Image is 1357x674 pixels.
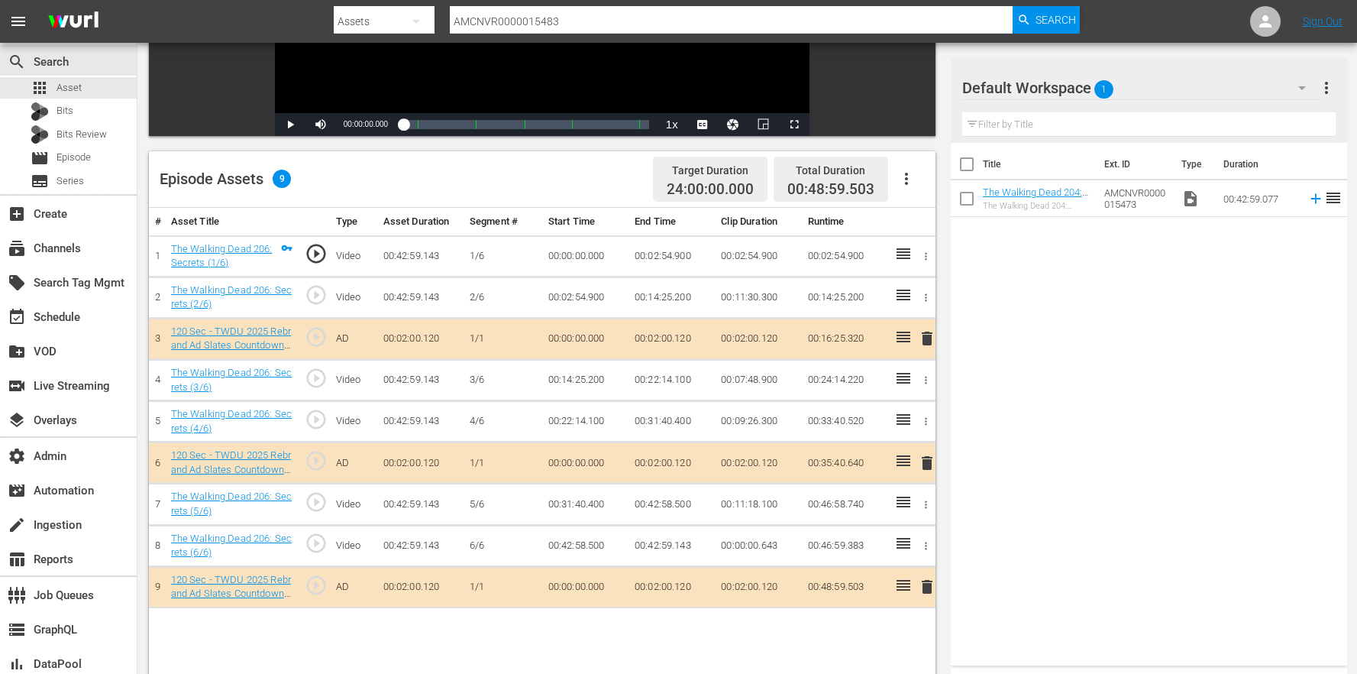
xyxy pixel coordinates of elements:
span: Schedule [8,308,26,326]
span: Episode [31,149,49,167]
td: 3 [149,318,165,359]
span: Overlays [8,411,26,429]
span: Search [8,53,26,71]
th: Start Time [542,208,628,236]
td: 00:42:59.143 [377,401,464,442]
td: AD [330,318,377,359]
th: Type [1172,143,1214,186]
img: ans4CAIJ8jUAAAAAAAAAAAAAAAAAAAAAAAAgQb4GAAAAAAAAAAAAAAAAAAAAAAAAJMjXAAAAAAAAAAAAAAAAAAAAAAAAgAT5G... [37,4,110,40]
td: 00:22:14.100 [628,360,715,401]
a: The Walking Dead 206: Secrets (3/6) [171,367,292,393]
td: 00:07:48.900 [715,360,801,401]
th: Ext. ID [1095,143,1171,186]
td: 00:02:00.120 [377,318,464,359]
th: Type [330,208,377,236]
span: Search [1036,6,1076,34]
td: 6/6 [464,525,542,566]
div: Bits [31,102,49,121]
td: 00:00:00.000 [542,566,628,608]
td: Video [330,360,377,401]
span: more_vert [1317,79,1336,97]
span: Video [1181,190,1200,208]
a: The Walking Dead 206: Secrets (4/6) [171,408,292,434]
td: 00:42:59.143 [377,235,464,277]
td: 00:42:58.500 [542,525,628,566]
td: 00:31:40.400 [628,401,715,442]
td: 00:02:00.120 [628,442,715,484]
td: 1/6 [464,235,542,277]
span: 1 [1094,73,1113,105]
span: Series [57,173,84,189]
td: 00:02:54.900 [542,277,628,318]
td: 00:02:00.120 [377,566,464,608]
td: 00:35:40.640 [802,442,888,484]
td: Video [330,235,377,277]
td: Video [330,484,377,525]
td: 00:09:26.300 [715,401,801,442]
button: Captions [687,113,718,136]
td: 9 [149,566,165,608]
td: 00:46:58.740 [802,484,888,525]
td: 2 [149,277,165,318]
td: 00:42:59.143 [377,360,464,401]
span: Automation [8,481,26,500]
span: Asset [57,80,82,96]
td: 00:33:40.520 [802,401,888,442]
div: Episode Assets [160,170,291,188]
td: 00:24:14.220 [802,360,888,401]
span: play_circle_outline [305,367,328,390]
a: 120 Sec - TWDU 2025 Rebrand Ad Slates Countdown Clock- 120s- SLATE ROKU [171,449,291,489]
span: delete [918,454,936,472]
td: 00:14:25.200 [802,277,888,318]
td: 8 [149,525,165,566]
td: 00:42:59.143 [377,484,464,525]
td: 5/6 [464,484,542,525]
td: AMCNVR0000015473 [1098,180,1175,217]
td: 00:00:00.000 [542,235,628,277]
a: The Walking Dead 206: Secrets (2/6) [171,284,292,310]
span: play_circle_outline [305,284,328,306]
span: Bits [57,103,73,118]
svg: Add to Episode [1307,190,1324,207]
div: Bits Review [31,125,49,144]
td: Video [330,525,377,566]
span: GraphQL [8,621,26,639]
span: Live Streaming [8,377,26,395]
div: Default Workspace [962,66,1320,109]
td: Video [330,401,377,442]
th: Segment # [464,208,542,236]
td: 4/6 [464,401,542,442]
a: 120 Sec - TWDU 2025 Rebrand Ad Slates Countdown Clock- 120s- SLATE ROKU [171,326,291,365]
div: Target Duration [667,160,754,181]
td: 00:14:25.200 [628,277,715,318]
span: play_circle_outline [305,242,328,265]
span: Asset [31,79,49,97]
td: 3/6 [464,360,542,401]
span: DataPool [8,655,26,673]
a: The Walking Dead 206: Secrets (1/6) [171,243,273,269]
span: delete [918,578,936,596]
td: 00:02:54.900 [802,235,888,277]
button: more_vert [1317,70,1336,106]
div: Progress Bar [403,120,649,129]
a: 120 Sec - TWDU 2025 Rebrand Ad Slates Countdown Clock- 120s- SLATE ROKU [171,574,291,614]
span: Job Queues [8,586,26,604]
th: Runtime [802,208,888,236]
td: 00:00:00.643 [715,525,801,566]
button: Fullscreen [779,113,809,136]
span: 00:48:59.503 [787,180,874,198]
td: 00:02:00.120 [628,318,715,359]
td: 5 [149,401,165,442]
a: Sign Out [1303,15,1342,28]
a: The Walking Dead 204: Cherokee Rose [983,186,1088,209]
td: 00:31:40.400 [542,484,628,525]
button: Playback Rate [657,113,687,136]
div: Total Duration [787,160,874,181]
button: Play [275,113,305,136]
td: 00:42:58.500 [628,484,715,525]
td: 00:42:59.143 [377,525,464,566]
td: 00:42:59.143 [628,525,715,566]
td: 4 [149,360,165,401]
button: Picture-in-Picture [748,113,779,136]
td: 00:22:14.100 [542,401,628,442]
